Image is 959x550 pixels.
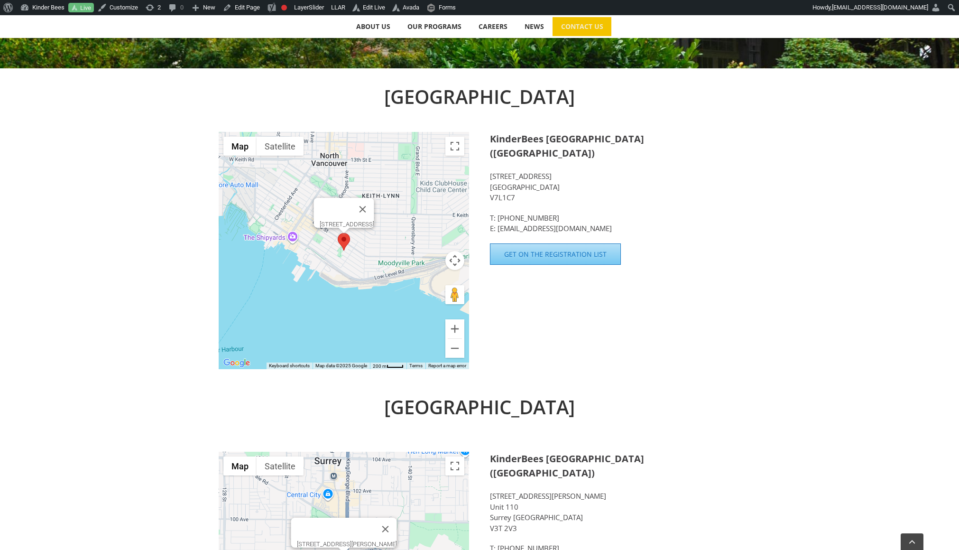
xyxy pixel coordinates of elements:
span: Get on the Registration List [504,250,607,258]
h2: [GEOGRAPHIC_DATA] [219,83,740,111]
a: CAREERS [470,17,516,36]
strong: KinderBees [GEOGRAPHIC_DATA] ([GEOGRAPHIC_DATA]) [490,452,644,479]
button: Zoom out [445,339,464,358]
nav: Main Menu [14,15,945,38]
a: OUR PROGRAMS [399,17,470,36]
span: CAREERS [479,23,507,30]
img: Google [221,357,252,369]
button: Show satellite imagery [257,137,304,156]
div: [STREET_ADDRESS][PERSON_NAME] [297,541,397,548]
span: 200 m [373,364,387,369]
button: Toggle fullscreen view [445,137,464,156]
a: CONTACT US [553,17,611,36]
a: Live [68,3,94,13]
button: Show street map [223,137,257,156]
button: Map Scale: 200 m per 32 pixels [370,363,406,369]
button: Close [374,518,397,541]
button: Toggle fullscreen view [445,457,464,475]
span: OUR PROGRAMS [407,23,461,30]
button: Show satellite imagery [257,457,304,475]
button: Map camera controls [445,251,464,270]
a: ABOUT US [348,17,398,36]
a: NEWS [516,17,552,36]
button: Show street map [223,457,257,475]
button: Close [351,198,374,221]
a: Terms (opens in new tab) [409,363,423,368]
p: [STREET_ADDRESS][PERSON_NAME] Unit 110 Surrey [GEOGRAPHIC_DATA] V3T 2V3 [490,491,740,533]
button: Zoom in [445,319,464,338]
a: E: [EMAIL_ADDRESS][DOMAIN_NAME] [490,224,612,233]
p: [STREET_ADDRESS] [GEOGRAPHIC_DATA] V7L1C7 [490,171,740,203]
span: Map data ©2025 Google [315,363,367,368]
span: [EMAIL_ADDRESS][DOMAIN_NAME] [832,4,928,11]
a: Report a map error [428,363,466,368]
div: Focus keyphrase not set [281,5,287,10]
strong: KinderBees [GEOGRAPHIC_DATA] ([GEOGRAPHIC_DATA]) [490,132,644,159]
h2: [GEOGRAPHIC_DATA] [219,393,740,421]
span: NEWS [525,23,544,30]
button: Keyboard shortcuts [269,363,310,369]
div: [STREET_ADDRESS] [320,221,374,228]
span: CONTACT US [561,23,603,30]
a: T: [PHONE_NUMBER] [490,213,559,223]
span: ABOUT US [356,23,390,30]
button: Drag Pegman onto the map to open Street View [445,285,464,304]
a: Open this area in Google Maps (opens a new window) [221,357,252,369]
a: Get on the Registration List [490,243,621,265]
